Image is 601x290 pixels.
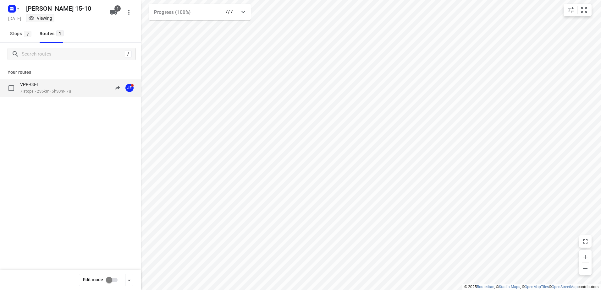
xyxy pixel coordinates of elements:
[5,82,18,94] span: Select
[499,285,520,289] a: Stadia Maps
[578,4,590,16] button: Fit zoom
[149,4,251,20] div: Progress (100%)7/7
[56,30,64,36] span: 1
[114,5,121,12] span: 1
[464,285,598,289] li: © 2025 , © , © © contributors
[125,276,133,284] div: Driver app settings
[525,285,549,289] a: OpenMapTiles
[477,285,494,289] a: Routetitan
[40,30,66,38] div: Routes
[565,4,577,16] button: Map settings
[10,30,33,38] span: Stops
[8,69,133,76] p: Your routes
[123,6,135,19] button: More
[154,9,190,15] span: Progress (100%)
[225,8,233,16] p: 7/7
[20,82,43,87] p: VPR-03-T
[83,277,103,282] span: Edit mode
[108,6,120,19] button: 1
[20,89,71,94] p: 7 stops • 235km • 5h30m • 7u
[564,4,592,16] div: small contained button group
[24,31,31,37] span: 7
[22,49,125,59] input: Search routes
[111,82,124,94] button: Send to driver
[28,15,52,21] div: You are currently in view mode. To make any changes, go to edit project.
[125,51,132,57] div: /
[552,285,578,289] a: OpenStreetMap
